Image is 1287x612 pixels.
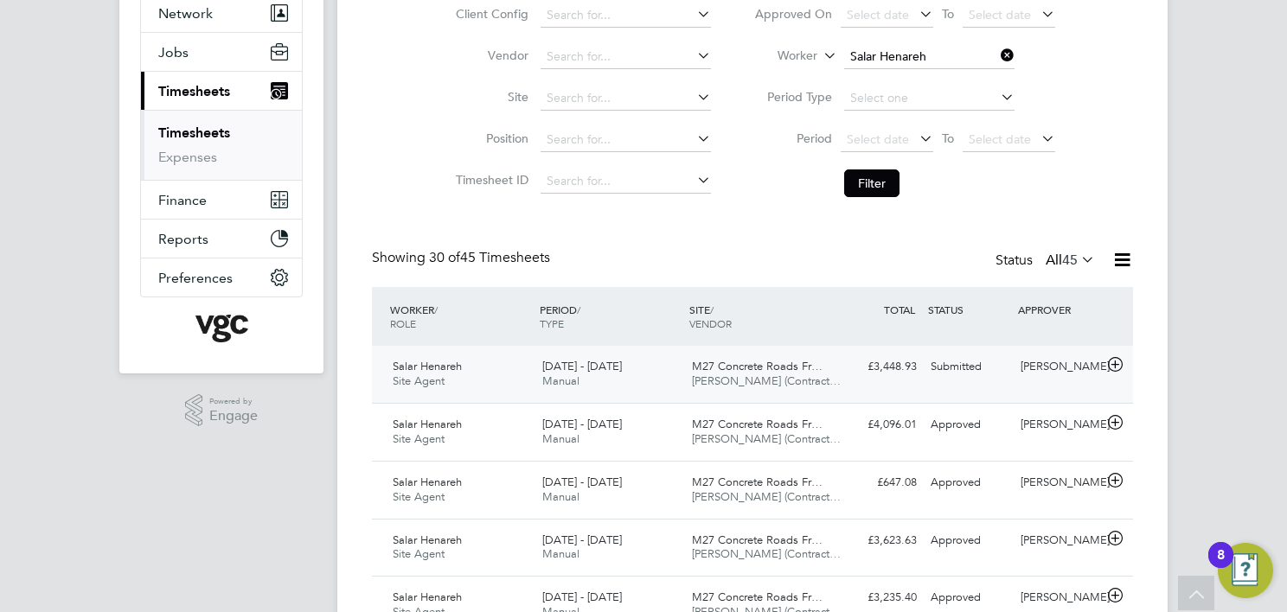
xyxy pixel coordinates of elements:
[451,131,528,146] label: Position
[692,590,823,604] span: M27 Concrete Roads Fr…
[834,469,924,497] div: £647.08
[429,249,460,266] span: 30 of
[541,3,711,28] input: Search for...
[541,45,711,69] input: Search for...
[158,149,217,165] a: Expenses
[158,83,230,99] span: Timesheets
[158,231,208,247] span: Reports
[685,294,835,339] div: SITE
[834,411,924,439] div: £4,096.01
[1014,294,1104,325] div: APPROVER
[692,417,823,431] span: M27 Concrete Roads Fr…
[692,431,841,446] span: [PERSON_NAME] (Contract…
[195,315,248,342] img: vgcgroup-logo-retina.png
[393,590,462,604] span: Salar Henareh
[141,33,302,71] button: Jobs
[393,359,462,373] span: Salar Henareh
[1014,469,1104,497] div: [PERSON_NAME]
[937,127,959,150] span: To
[692,373,841,388] span: [PERSON_NAME] (Contract…
[451,6,528,22] label: Client Config
[542,590,622,604] span: [DATE] - [DATE]
[996,249,1098,273] div: Status
[692,475,823,489] span: M27 Concrete Roads Fr…
[158,270,233,286] span: Preferences
[692,489,841,504] span: [PERSON_NAME] (Contract…
[924,583,1014,612] div: Approved
[834,353,924,381] div: £3,448.93
[847,7,909,22] span: Select date
[754,89,832,105] label: Period Type
[141,258,302,296] button: Preferences
[924,526,1014,555] div: Approved
[372,249,554,267] div: Showing
[542,359,622,373] span: [DATE] - [DATE]
[390,316,416,330] span: ROLE
[710,303,714,316] span: /
[185,394,259,427] a: Powered byEngage
[158,124,230,141] a: Timesheets
[393,546,445,561] span: Site Agent
[393,373,445,388] span: Site Agent
[924,469,1014,497] div: Approved
[924,353,1014,381] div: Submitted
[542,373,579,388] span: Manual
[847,131,909,147] span: Select date
[393,532,462,547] span: Salar Henareh
[834,583,924,612] div: £3,235.40
[158,192,207,208] span: Finance
[393,417,462,431] span: Salar Henareh
[754,131,832,146] label: Period
[577,303,580,316] span: /
[924,294,1014,325] div: STATUS
[209,394,258,409] span: Powered by
[141,220,302,258] button: Reports
[141,181,302,219] button: Finance
[1217,555,1225,577] div: 8
[141,110,302,180] div: Timesheets
[924,411,1014,439] div: Approved
[535,294,685,339] div: PERIOD
[844,45,1015,69] input: Search for...
[541,86,711,111] input: Search for...
[689,316,732,330] span: VENDOR
[844,86,1015,111] input: Select one
[140,315,303,342] a: Go to home page
[834,526,924,555] div: £3,623.63
[1014,583,1104,612] div: [PERSON_NAME]
[844,169,900,197] button: Filter
[158,5,213,22] span: Network
[434,303,438,316] span: /
[429,249,550,266] span: 45 Timesheets
[884,303,915,316] span: TOTAL
[451,89,528,105] label: Site
[692,359,823,373] span: M27 Concrete Roads Fr…
[541,128,711,152] input: Search for...
[1046,252,1095,269] label: All
[393,431,445,446] span: Site Agent
[1218,543,1273,598] button: Open Resource Center, 8 new notifications
[393,475,462,489] span: Salar Henareh
[540,316,564,330] span: TYPE
[542,475,622,489] span: [DATE] - [DATE]
[937,3,959,25] span: To
[393,489,445,504] span: Site Agent
[542,489,579,504] span: Manual
[542,417,622,431] span: [DATE] - [DATE]
[740,48,817,65] label: Worker
[692,546,841,561] span: [PERSON_NAME] (Contract…
[1014,411,1104,439] div: [PERSON_NAME]
[542,532,622,547] span: [DATE] - [DATE]
[969,131,1031,147] span: Select date
[1014,526,1104,555] div: [PERSON_NAME]
[1014,353,1104,381] div: [PERSON_NAME]
[209,409,258,424] span: Engage
[451,48,528,63] label: Vendor
[542,431,579,446] span: Manual
[542,546,579,561] span: Manual
[1062,252,1078,269] span: 45
[754,6,832,22] label: Approved On
[158,44,189,61] span: Jobs
[386,294,535,339] div: WORKER
[541,169,711,194] input: Search for...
